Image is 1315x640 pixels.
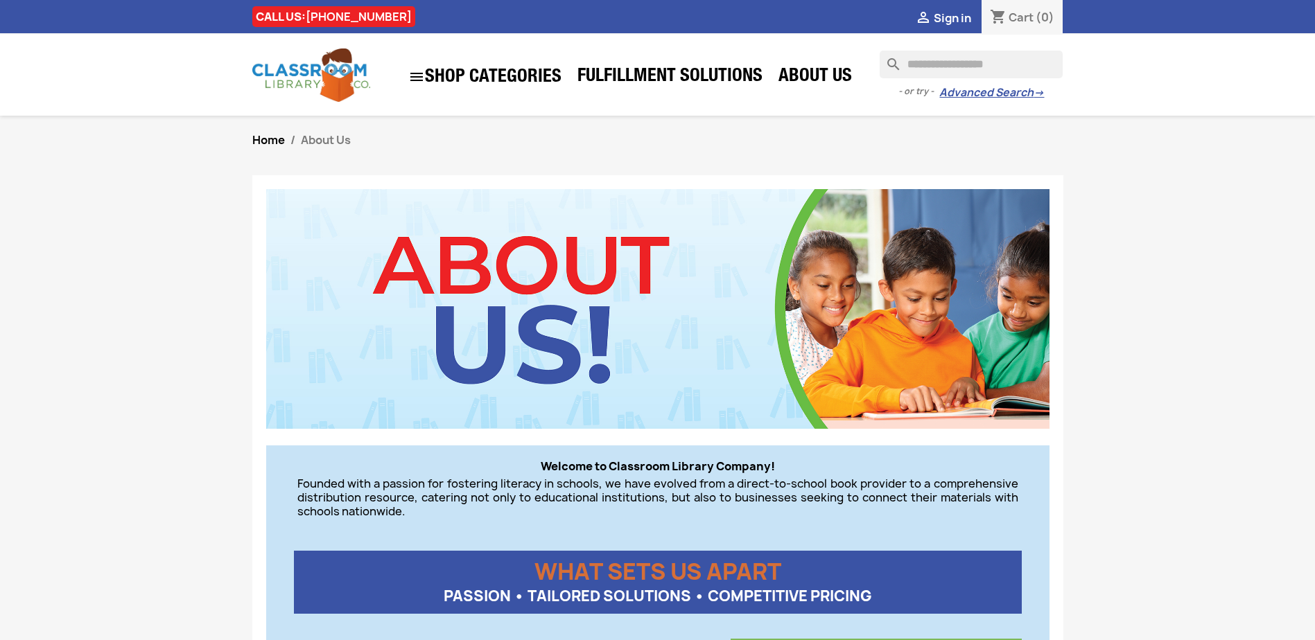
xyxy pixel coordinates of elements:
[297,459,1018,473] p: Welcome to Classroom Library Company!
[915,10,932,27] i: 
[1009,10,1034,25] span: Cart
[990,10,1007,26] i: shopping_cart
[401,62,568,92] a: SHOP CATEGORIES
[252,132,285,148] a: Home
[297,477,1018,518] p: Founded with a passion for fostering literacy in schools, we have evolved from a direct-to-school...
[294,589,1022,614] p: PASSION • TAILORED SOLUTIONS • COMPETITIVE PRICING
[934,10,971,26] span: Sign in
[880,51,896,67] i: search
[939,86,1044,100] a: Advanced Search→
[772,64,859,91] a: About Us
[1034,86,1044,100] span: →
[1036,10,1054,25] span: (0)
[915,10,971,26] a:  Sign in
[252,6,415,27] div: CALL US:
[306,9,412,24] a: [PHONE_NUMBER]
[252,48,370,102] img: Classroom Library Company
[880,51,1063,78] input: Search
[294,551,1022,578] p: WHAT SETS US APART
[266,189,1050,429] img: CLC_About_Us.jpg
[301,132,351,148] span: About Us
[571,64,769,91] a: Fulfillment Solutions
[898,85,939,98] span: - or try -
[408,69,425,85] i: 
